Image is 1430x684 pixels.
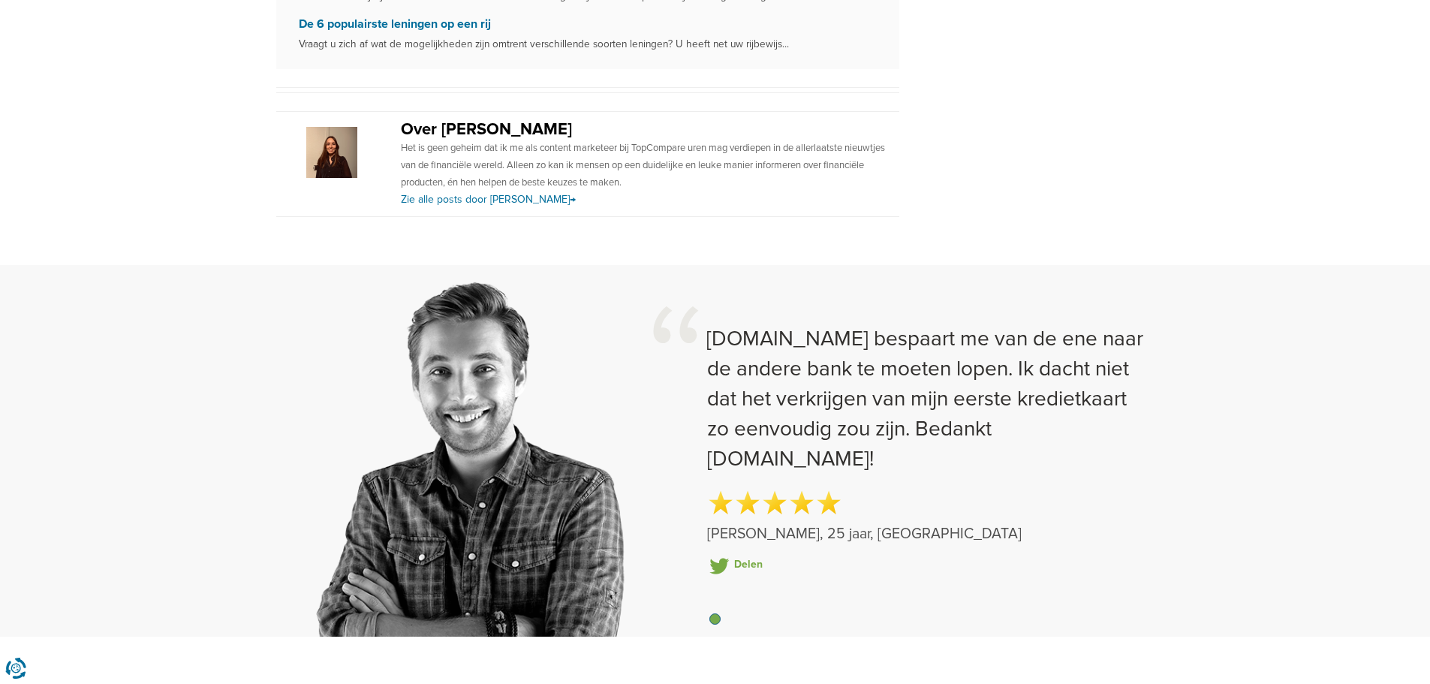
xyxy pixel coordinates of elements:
[401,121,899,139] h2: Over [PERSON_NAME]
[707,524,1143,545] span: [PERSON_NAME], 25 jaar, [GEOGRAPHIC_DATA]
[306,127,357,178] img: Avatar
[570,193,576,206] span: →
[734,558,763,571] a: Delen
[299,17,491,32] a: De 6 populairste leningen op een rij
[299,38,789,50] small: Vraagt u zich af wat de mogelijkheden zijn omtrent verschillende soorten leningen? U heeft net uw...
[288,280,644,637] img: testimonial
[401,140,899,192] p: Het is geen geheim dat ik me als content marketeer bij TopCompare uren mag verdiepen in de allerl...
[706,326,1143,472] span: [DOMAIN_NAME] bespaart me van de ene naar de andere bank te moeten lopen. Ik dacht niet dat het v...
[401,193,576,206] a: Zie alle posts door [PERSON_NAME]→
